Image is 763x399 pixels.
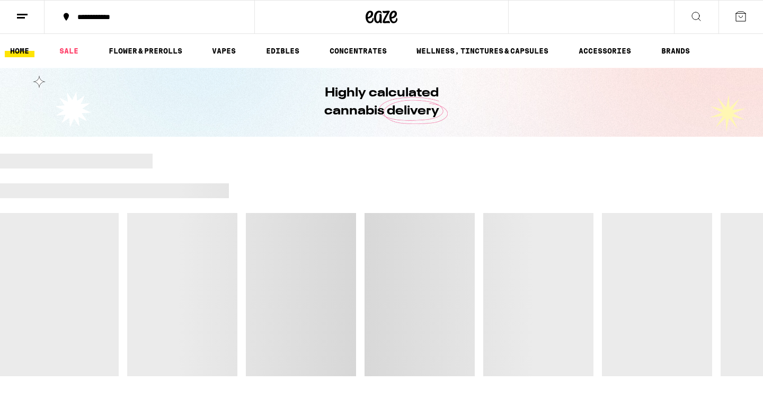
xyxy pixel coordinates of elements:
[54,45,84,57] a: SALE
[294,84,469,120] h1: Highly calculated cannabis delivery
[207,45,241,57] a: VAPES
[656,45,695,57] a: BRANDS
[5,45,34,57] a: HOME
[411,45,554,57] a: WELLNESS, TINCTURES & CAPSULES
[324,45,392,57] a: CONCENTRATES
[261,45,305,57] a: EDIBLES
[573,45,636,57] a: ACCESSORIES
[103,45,188,57] a: FLOWER & PREROLLS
